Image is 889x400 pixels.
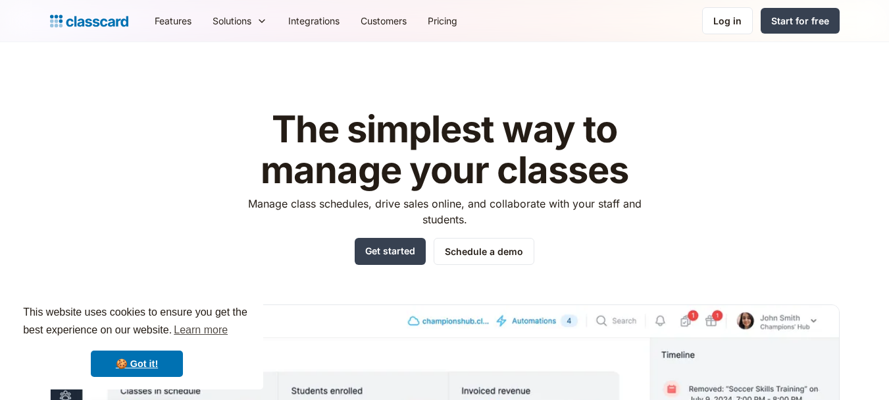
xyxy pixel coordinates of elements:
[417,6,468,36] a: Pricing
[144,6,202,36] a: Features
[11,292,263,389] div: cookieconsent
[213,14,251,28] div: Solutions
[355,238,426,265] a: Get started
[50,12,128,30] a: home
[202,6,278,36] div: Solutions
[236,109,653,190] h1: The simplest way to manage your classes
[236,196,653,227] p: Manage class schedules, drive sales online, and collaborate with your staff and students.
[761,8,840,34] a: Start for free
[91,351,183,377] a: dismiss cookie message
[771,14,829,28] div: Start for free
[278,6,350,36] a: Integrations
[172,320,230,340] a: learn more about cookies
[23,304,251,340] span: This website uses cookies to ensure you get the best experience on our website.
[702,7,753,34] a: Log in
[713,14,742,28] div: Log in
[434,238,534,265] a: Schedule a demo
[350,6,417,36] a: Customers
